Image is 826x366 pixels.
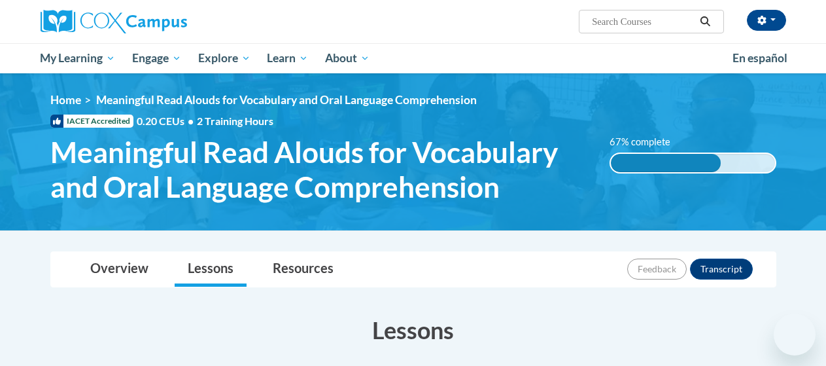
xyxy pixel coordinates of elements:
span: My Learning [40,50,115,66]
span: 0.20 CEUs [137,114,197,128]
a: En español [724,45,796,72]
span: IACET Accredited [50,115,133,128]
div: Main menu [31,43,796,73]
button: Account Settings [747,10,786,31]
a: Resources [260,252,347,287]
a: Cox Campus [41,10,276,33]
span: En español [732,51,787,65]
input: Search Courses [591,14,695,29]
span: 2 Training Hours [197,115,273,127]
a: Home [50,93,81,107]
button: Transcript [690,259,753,280]
img: Cox Campus [41,10,187,33]
a: Learn [258,43,317,73]
span: Engage [132,50,181,66]
button: Search [695,14,715,29]
span: Meaningful Read Alouds for Vocabulary and Oral Language Comprehension [96,93,477,107]
span: About [325,50,370,66]
a: My Learning [32,43,124,73]
a: About [317,43,378,73]
button: Feedback [627,259,687,280]
a: Engage [124,43,190,73]
a: Lessons [175,252,247,287]
span: Learn [267,50,308,66]
a: Explore [190,43,259,73]
iframe: Button to launch messaging window [774,314,816,356]
div: 67% complete [611,154,721,172]
label: 67% complete [610,135,685,149]
span: Meaningful Read Alouds for Vocabulary and Oral Language Comprehension [50,135,590,204]
a: Overview [77,252,162,287]
h3: Lessons [50,314,776,346]
span: • [188,115,194,127]
span: Explore [198,50,250,66]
